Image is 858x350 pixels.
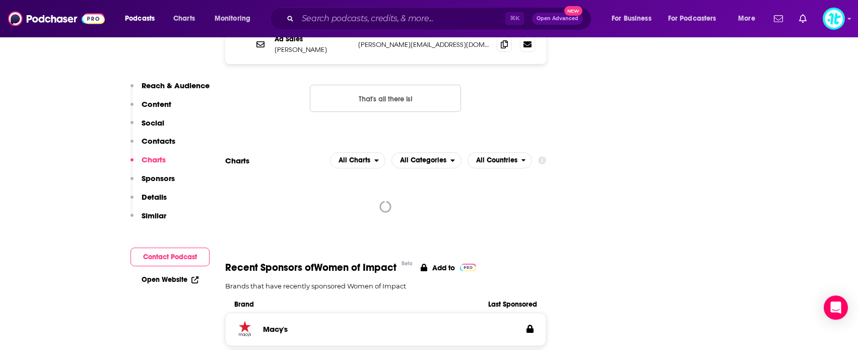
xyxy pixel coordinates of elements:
p: Similar [142,211,166,220]
a: Show notifications dropdown [770,10,787,27]
button: open menu [662,11,731,27]
span: For Business [612,12,651,26]
p: [PERSON_NAME] [275,45,350,54]
h2: Countries [468,152,533,168]
p: Brands that have recently sponsored Women of Impact [225,282,547,290]
button: open menu [330,152,385,168]
span: Charts [173,12,195,26]
p: Ad Sales [275,35,350,43]
h2: Platforms [330,152,385,168]
button: Sponsors [130,173,175,192]
a: Add to [421,261,477,274]
p: Charts [142,155,166,164]
span: All Categories [400,157,446,164]
button: Contact Podcast [130,248,210,266]
button: Similar [130,211,166,229]
span: New [564,6,582,16]
p: Reach & Audience [142,81,210,90]
div: Search podcasts, credits, & more... [280,7,601,30]
button: Nothing here. [310,85,461,112]
a: Open Website [142,275,199,284]
div: Beta [402,260,413,267]
h2: Categories [391,152,461,168]
input: Search podcasts, credits, & more... [298,11,505,27]
button: open menu [208,11,263,27]
button: Social [130,118,164,137]
img: Pro Logo [460,264,477,271]
button: Open AdvancedNew [532,13,583,25]
button: open menu [468,152,533,168]
p: Details [142,192,167,202]
p: Contacts [142,136,175,146]
span: Last Sponsored [472,300,537,309]
span: Monitoring [215,12,250,26]
span: Logged in as ImpactTheory [823,8,845,30]
button: Charts [130,155,166,173]
button: Show profile menu [823,8,845,30]
div: Open Intercom Messenger [824,296,848,320]
button: Content [130,99,171,118]
p: [PERSON_NAME][EMAIL_ADDRESS][DOMAIN_NAME] [358,40,489,49]
a: Charts [167,11,201,27]
span: Recent Sponsors of Women of Impact [225,261,397,274]
button: Reach & Audience [130,81,210,99]
img: Podchaser - Follow, Share and Rate Podcasts [8,9,105,28]
p: Social [142,118,164,128]
span: Open Advanced [537,16,578,21]
span: ⌘ K [505,12,524,25]
a: Show notifications dropdown [795,10,811,27]
p: Sponsors [142,173,175,183]
span: All Charts [339,157,370,164]
h2: Charts [225,156,249,165]
span: Brand [234,300,472,309]
button: Details [130,192,167,211]
h3: Macy's [263,324,288,334]
span: More [738,12,755,26]
img: Macy's logo [235,319,255,339]
span: For Podcasters [668,12,716,26]
button: open menu [118,11,168,27]
img: User Profile [823,8,845,30]
p: Content [142,99,171,109]
button: open menu [731,11,768,27]
p: Add to [432,263,455,272]
button: open menu [605,11,664,27]
span: All Countries [476,157,517,164]
button: open menu [391,152,461,168]
button: Contacts [130,136,175,155]
span: Podcasts [125,12,155,26]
